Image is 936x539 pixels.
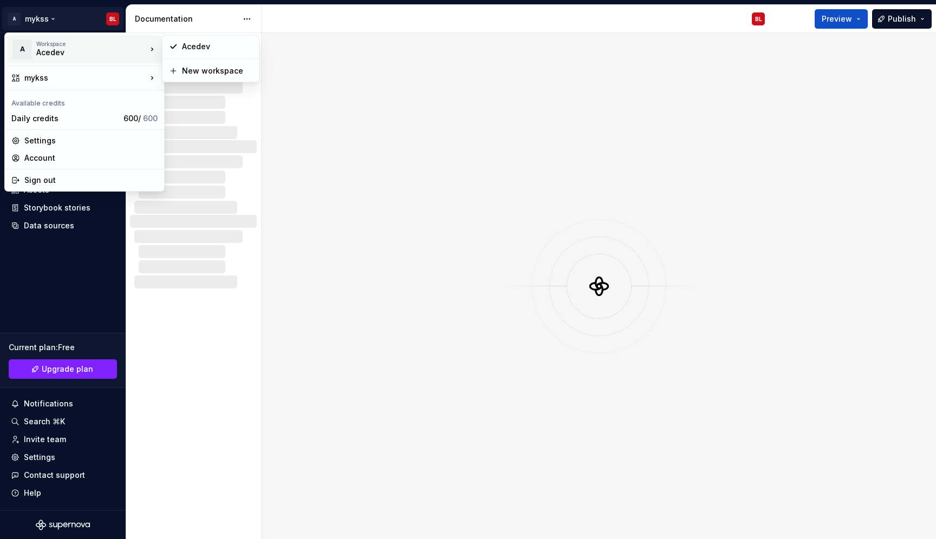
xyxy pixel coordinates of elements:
[24,73,147,83] div: mykss
[12,40,32,59] div: A
[182,41,252,52] div: Acedev
[24,175,158,186] div: Sign out
[7,93,162,110] div: Available credits
[36,47,128,58] div: Acedev
[182,65,252,76] div: New workspace
[11,113,119,124] div: Daily credits
[24,135,158,146] div: Settings
[24,153,158,163] div: Account
[36,41,147,47] div: Workspace
[143,114,158,123] span: 600
[123,114,158,123] span: 600 /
